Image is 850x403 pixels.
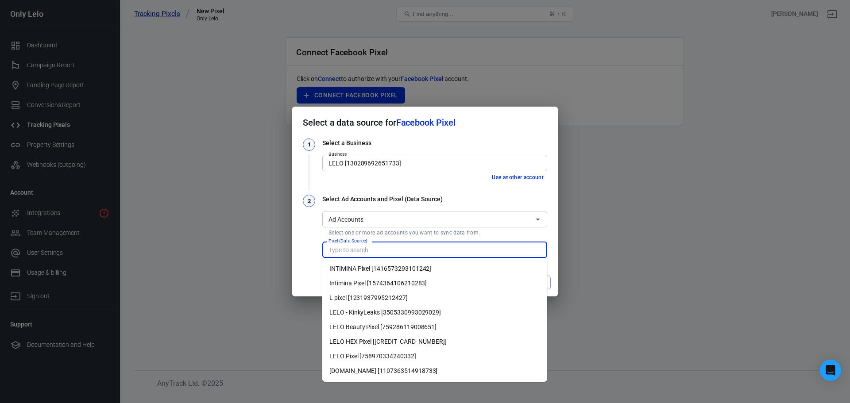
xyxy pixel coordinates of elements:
[325,244,543,255] input: Type to search
[322,138,547,148] h3: Select a Business
[328,229,541,236] p: Select one or more ad accounts you want to sync data from.
[532,213,544,226] button: Open
[322,261,547,276] li: INTIMINA Pixel [1416573293101242]
[325,214,530,225] input: Type to search
[328,151,347,157] label: Business
[322,276,547,291] li: Intimina Pixel [1574364106210283]
[322,349,547,364] li: LELO Pixel [758970334240332]
[322,320,547,334] li: LELO Beauty Pixel [759286119008651]
[322,334,547,349] li: LELO HEX Pixel [[CREDIT_CARD_NUMBER]]
[322,305,547,320] li: LELO - KinkyLeaks [3505330993029029]
[488,173,547,182] button: Use another account
[820,360,841,381] div: Open Intercom Messenger
[396,117,456,128] span: Facebook Pixel
[292,107,558,138] h2: Select a data source for
[325,157,543,169] input: Type to search
[322,364,547,378] li: [DOMAIN_NAME] [1107363514918733]
[322,195,547,204] h3: Select Ad Accounts and Pixel (Data Source)
[303,138,315,151] div: 1
[322,291,547,305] li: L pixel [1231937995212427]
[303,195,315,207] div: 2
[328,238,367,244] label: Pixel (Data Source)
